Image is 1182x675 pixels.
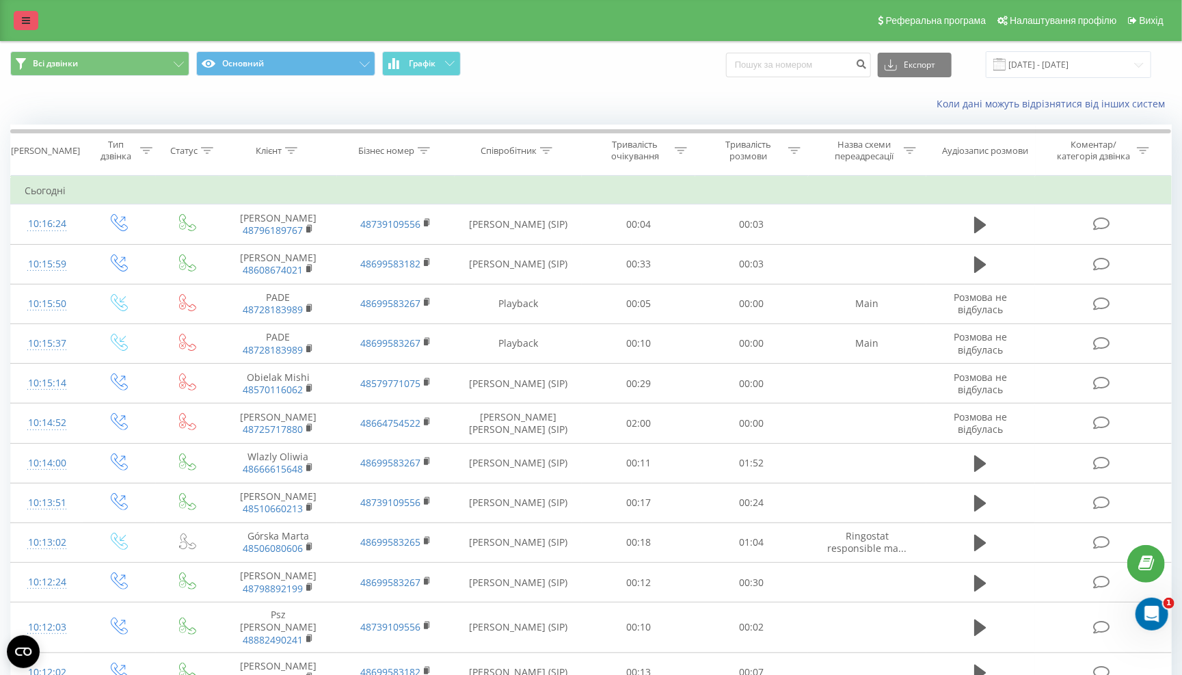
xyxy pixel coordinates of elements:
a: 48608674021 [243,263,303,276]
td: Playback [455,284,582,323]
td: [PERSON_NAME] (SIP) [455,364,582,403]
div: Тривалість розмови [712,139,785,162]
td: 00:29 [582,364,695,403]
td: 00:00 [695,284,809,323]
div: 10:14:52 [25,410,70,436]
td: 01:04 [695,522,809,562]
td: [PERSON_NAME] [219,244,337,284]
a: 48739109556 [360,620,420,633]
a: 48579771075 [360,377,420,390]
td: [PERSON_NAME] (SIP) [455,204,582,244]
td: [PERSON_NAME] (SIP) [455,603,582,653]
button: Всі дзвінки [10,51,189,76]
button: Експорт [878,53,952,77]
div: 10:15:50 [25,291,70,317]
td: 00:33 [582,244,695,284]
button: Основний [196,51,375,76]
span: Всі дзвінки [33,58,78,69]
span: Розмова не відбулась [954,330,1007,356]
div: 10:15:37 [25,330,70,357]
button: Open CMP widget [7,635,40,668]
a: 48882490241 [243,633,303,646]
a: 48739109556 [360,217,420,230]
td: PADE [219,284,337,323]
td: [PERSON_NAME] [219,563,337,603]
span: Реферальна програма [886,15,986,26]
td: Psz [PERSON_NAME] [219,603,337,653]
span: Графік [409,59,435,68]
a: 48796189767 [243,224,303,237]
td: 00:02 [695,603,809,653]
span: Розмова не відбулась [954,410,1007,436]
td: 00:10 [582,323,695,363]
td: 00:10 [582,603,695,653]
td: 00:24 [695,483,809,522]
td: 00:00 [695,364,809,403]
td: 00:00 [695,323,809,363]
td: [PERSON_NAME] [219,403,337,443]
span: Розмова не відбулась [954,291,1007,316]
div: Коментар/категорія дзвінка [1053,139,1133,162]
td: 00:03 [695,244,809,284]
td: 00:30 [695,563,809,603]
div: Тривалість очікування [598,139,671,162]
div: 10:13:51 [25,490,70,516]
td: 00:00 [695,403,809,443]
td: Wlazly Oliwia [219,443,337,483]
a: 48699583267 [360,336,420,349]
td: 00:05 [582,284,695,323]
div: Співробітник [481,145,537,157]
td: 00:04 [582,204,695,244]
td: 00:17 [582,483,695,522]
a: 48728183989 [243,343,303,356]
input: Пошук за номером [726,53,871,77]
td: [PERSON_NAME] (SIP) [455,244,582,284]
a: 48666615648 [243,462,303,475]
td: 00:12 [582,563,695,603]
a: 48699583267 [360,456,420,469]
td: PADE [219,323,337,363]
span: Вихід [1140,15,1164,26]
div: Тип дзвінка [95,139,136,162]
td: 00:18 [582,522,695,562]
a: 48699583182 [360,257,420,270]
a: Коли дані можуть відрізнятися вiд інших систем [937,97,1172,110]
a: 48798892199 [243,582,303,595]
td: Górska Marta [219,522,337,562]
div: Клієнт [256,145,282,157]
a: 48699583267 [360,576,420,589]
a: 48506080606 [243,542,303,555]
div: Статус [170,145,198,157]
a: 48728183989 [243,303,303,316]
a: 48739109556 [360,496,420,509]
span: 1 [1164,598,1174,609]
div: 10:12:03 [25,614,70,641]
td: Main [808,323,926,363]
td: Obielak Mishi [219,364,337,403]
td: [PERSON_NAME] (SIP) [455,522,582,562]
div: [PERSON_NAME] [11,145,80,157]
td: Main [808,284,926,323]
a: 48664754522 [360,416,420,429]
div: 10:14:00 [25,450,70,477]
td: [PERSON_NAME] (SIP) [455,443,582,483]
a: 48699583267 [360,297,420,310]
div: 10:15:14 [25,370,70,397]
div: 10:15:59 [25,251,70,278]
div: 10:16:24 [25,211,70,237]
td: [PERSON_NAME] [219,204,337,244]
a: 48510660213 [243,502,303,515]
td: 00:11 [582,443,695,483]
div: 10:13:02 [25,529,70,556]
td: Playback [455,323,582,363]
div: 10:12:24 [25,569,70,596]
a: 48725717880 [243,423,303,436]
span: Налаштування профілю [1010,15,1116,26]
span: Розмова не відбулась [954,371,1007,396]
span: Ringostat responsible ma... [828,529,907,555]
iframe: Intercom live chat [1136,598,1168,631]
div: Бізнес номер [358,145,414,157]
button: Графік [382,51,461,76]
a: 48570116062 [243,383,303,396]
div: Назва схеми переадресації [827,139,900,162]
